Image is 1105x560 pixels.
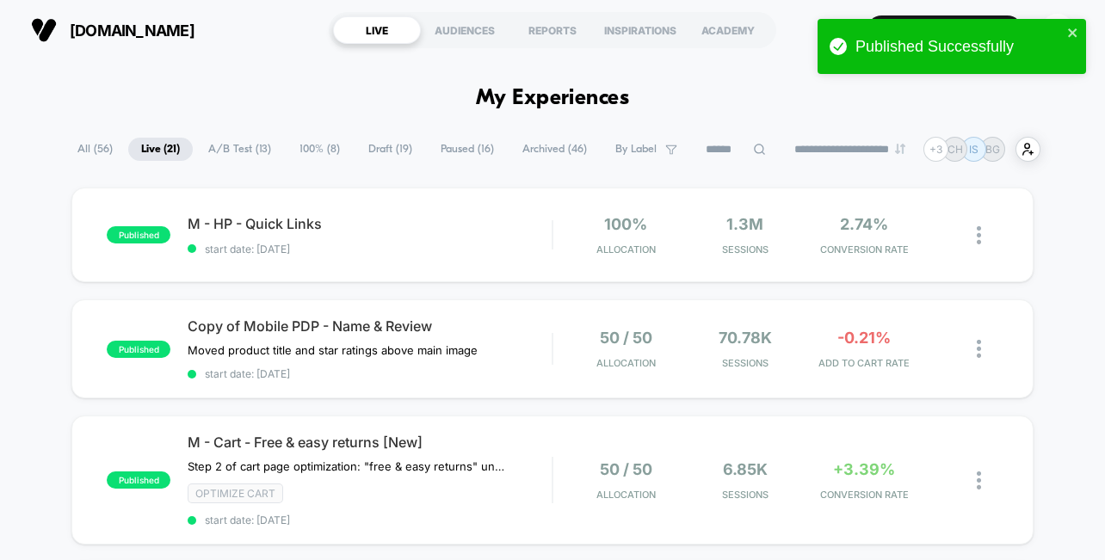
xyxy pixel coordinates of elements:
span: -0.21% [837,329,891,347]
span: [DOMAIN_NAME] [70,22,194,40]
span: published [107,341,170,358]
span: By Label [615,143,657,156]
span: M - HP - Quick Links [188,215,552,232]
p: IS [969,143,978,156]
span: 2.74% [840,215,888,233]
p: BG [985,143,1000,156]
span: Allocation [596,357,656,369]
div: CL [1040,14,1074,47]
span: Copy of Mobile PDP - Name & Review [188,317,552,335]
span: A/B Test ( 13 ) [195,138,284,161]
button: close [1067,26,1079,42]
div: + 3 [923,137,948,162]
img: close [977,340,981,358]
h1: My Experiences [476,86,630,111]
span: Sessions [689,357,800,369]
span: start date: [DATE] [188,367,552,380]
span: Sessions [689,243,800,255]
span: Moved product title and star ratings above main image [188,343,478,357]
span: published [107,471,170,489]
span: Sessions [689,489,800,501]
span: +3.39% [833,460,895,478]
div: Published Successfully [855,38,1062,56]
span: published [107,226,170,243]
img: Visually logo [31,17,57,43]
p: CH [948,143,963,156]
span: 100% [604,215,647,233]
span: ADD TO CART RATE [809,357,920,369]
div: INSPIRATIONS [596,16,684,44]
span: CONVERSION RATE [809,489,920,501]
span: M - Cart - Free & easy returns [New] [188,434,552,451]
span: 100% ( 8 ) [287,138,353,161]
span: Step 2 of cart page optimization: "free & easy returns" under cart CTA [188,459,507,473]
span: 1.3M [726,215,763,233]
img: close [977,226,981,244]
span: Live ( 21 ) [128,138,193,161]
span: 6.85k [723,460,768,478]
span: Allocation [596,489,656,501]
div: LIVE [333,16,421,44]
span: start date: [DATE] [188,243,552,255]
button: CL [1035,13,1079,48]
span: Paused ( 16 ) [428,138,507,161]
img: end [895,144,905,154]
div: REPORTS [509,16,596,44]
div: AUDIENCES [421,16,509,44]
span: 50 / 50 [600,460,652,478]
span: Optimize cart [188,483,283,503]
span: Draft ( 19 ) [355,138,425,161]
button: [DOMAIN_NAME] [26,16,200,44]
div: ACADEMY [684,16,772,44]
span: start date: [DATE] [188,514,552,526]
span: Archived ( 46 ) [509,138,600,161]
img: close [977,471,981,489]
span: Allocation [596,243,656,255]
span: All ( 56 ) [65,138,126,161]
span: CONVERSION RATE [809,243,920,255]
span: 50 / 50 [600,329,652,347]
span: 70.78k [719,329,772,347]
